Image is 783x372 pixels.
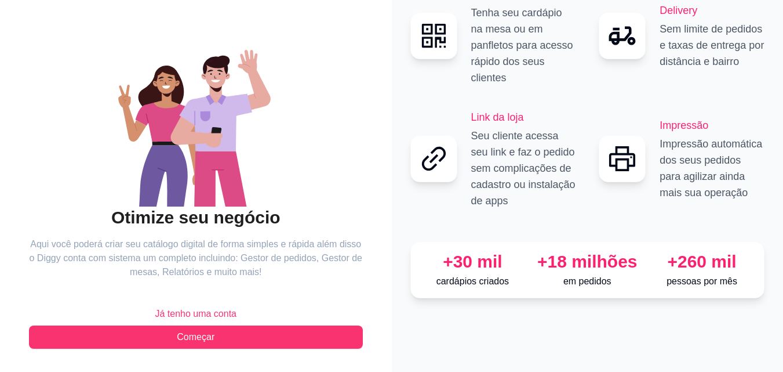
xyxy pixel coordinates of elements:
p: em pedidos [534,275,640,288]
button: Começar [29,326,363,349]
button: Já tenho uma conta [29,302,363,326]
h2: Otimize seu negócio [29,207,363,229]
p: Impressão automática dos seus pedidos para agilizar ainda mais sua operação [660,136,764,201]
p: Sem limite de pedidos e taxas de entrega por distância e bairro [660,21,764,70]
p: cardápios criados [420,275,526,288]
div: +260 mil [649,251,755,272]
div: animation [29,32,363,207]
span: Começar [177,330,214,344]
p: pessoas por mês [649,275,755,288]
div: +18 milhões [534,251,640,272]
span: Já tenho uma conta [155,307,236,321]
p: Seu cliente acessa seu link e faz o pedido sem complicações de cadastro ou instalação de apps [471,128,576,209]
article: Aqui você poderá criar seu catálogo digital de forma simples e rápida além disso o Diggy conta co... [29,237,363,279]
h2: Delivery [660,2,764,19]
div: +30 mil [420,251,526,272]
h2: Link da loja [471,109,576,125]
p: Tenha seu cardápio na mesa ou em panfletos para acesso rápido dos seus clientes [471,5,576,86]
h2: Impressão [660,117,764,133]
